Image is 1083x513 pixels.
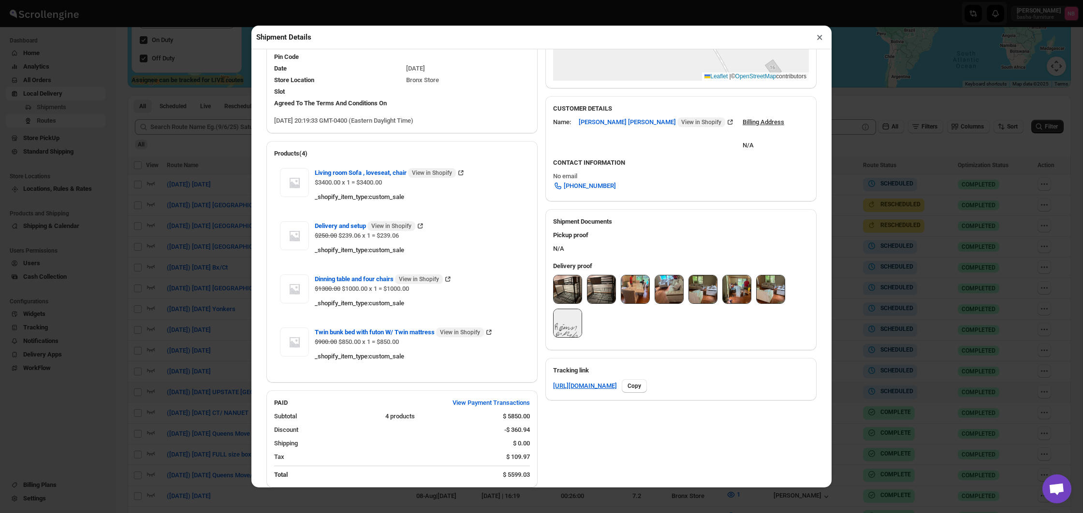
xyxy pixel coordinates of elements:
[553,381,617,391] a: [URL][DOMAIN_NAME]
[337,232,399,239] span: $239.06 x 1 = $239.06
[553,366,809,375] h3: Tracking link
[440,328,480,336] span: View in Shopify
[587,275,615,303] img: HdiacAv0TTXxH92ybrXP8.jpg
[813,30,827,44] button: ×
[704,73,728,80] a: Leaflet
[315,338,337,345] strike: $900.00
[315,274,443,284] span: Dinning table and four chairs
[274,88,285,95] span: Slot
[274,53,299,60] span: Pin Code
[412,169,452,177] span: View in Shopify
[315,168,456,178] span: Living room Sofa , loveseat, chair
[621,275,649,303] img: cUqqtbBiuQBJGQ3ksETmn.jpg
[743,131,784,150] div: N/A
[447,395,536,411] button: View Payment Transactions
[315,352,524,361] div: _shopify_item_type : custom_sale
[689,275,717,303] img: 6i5K73E1xWd5ZGGiEy9wx.jpg
[1042,474,1071,503] a: Open chat
[274,425,497,435] div: Discount
[315,169,466,176] a: Living room Sofa , loveseat, chair View in Shopify
[406,65,425,72] span: [DATE]
[315,275,453,283] a: Dinning table and four chairs View in Shopify
[371,222,411,230] span: View in Shopify
[547,178,622,194] a: [PHONE_NUMBER]
[315,221,415,231] span: Delivery and setup
[274,398,288,408] h2: PAID
[315,222,425,229] a: Delivery and setup View in Shopify
[274,439,505,448] div: Shipping
[553,104,809,114] h3: CUSTOMER DETAILS
[280,168,309,197] img: Item
[579,118,735,126] a: [PERSON_NAME] [PERSON_NAME] View in Shopify
[274,117,413,124] span: [DATE] 20:19:33 GMT-0400 (Eastern Daylight Time)
[553,172,577,180] span: No email
[274,65,287,72] span: Date
[274,149,530,158] h2: Products(4)
[504,425,530,435] div: -$ 360.94
[554,309,582,337] img: mmm0rq6uXfON1DcGQ7KYm.png
[622,379,647,393] button: Copy
[315,285,340,292] strike: $1300.00
[274,412,378,421] div: Subtotal
[506,452,530,462] div: $ 109.97
[274,76,314,84] span: Store Location
[274,452,498,462] div: Tax
[315,179,382,186] span: $3400.00 x 1 = $3400.00
[553,117,571,127] div: Name:
[385,412,496,421] div: 4 products
[503,412,530,421] div: $ 5850.00
[579,117,725,127] span: [PERSON_NAME] [PERSON_NAME]
[553,217,809,227] h2: Shipment Documents
[564,181,616,191] span: [PHONE_NUMBER]
[337,338,399,345] span: $850.00 x 1 = $850.00
[554,275,582,303] img: i3MjEAzPwavDR0B9Z80Gs.jpg
[315,232,337,239] strike: $250.00
[315,328,484,337] span: Twin bunk bed with futon W/ Twin mattress
[681,118,721,126] span: View in Shopify
[513,439,530,448] div: $ 0.00
[553,261,809,271] h3: Delivery proof
[340,285,409,292] span: $1000.00 x 1 = $1000.00
[280,274,309,303] img: Item
[723,275,751,303] img: dMQfYTKwRjsykGRj37ft2.jpg
[280,221,309,250] img: Item
[735,73,776,80] a: OpenStreetMap
[702,72,809,81] div: © contributors
[730,73,731,80] span: |
[315,245,524,255] div: _shopify_item_type : custom_sale
[315,192,524,202] div: _shopify_item_type : custom_sale
[545,227,817,257] div: N/A
[503,470,530,480] div: $ 5599.03
[274,471,288,478] b: Total
[553,158,809,168] h3: CONTACT INFORMATION
[280,328,309,356] img: Item
[274,100,387,107] span: Agreed To The Terms And Conditions On
[628,382,641,390] span: Copy
[256,32,311,42] h2: Shipment Details
[315,299,524,308] div: _shopify_item_type : custom_sale
[655,275,683,303] img: ZzlrMoKg-76zXnk5ImDhc.jpg
[757,275,785,303] img: MDJ5wHU74eO0s1JYZjX1c.jpg
[453,398,530,408] span: View Payment Transactions
[406,76,439,84] span: Bronx Store
[399,275,439,283] span: View in Shopify
[743,118,784,126] u: Billing Address
[553,230,809,240] h3: Pickup proof
[315,328,494,336] a: Twin bunk bed with futon W/ Twin mattress View in Shopify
